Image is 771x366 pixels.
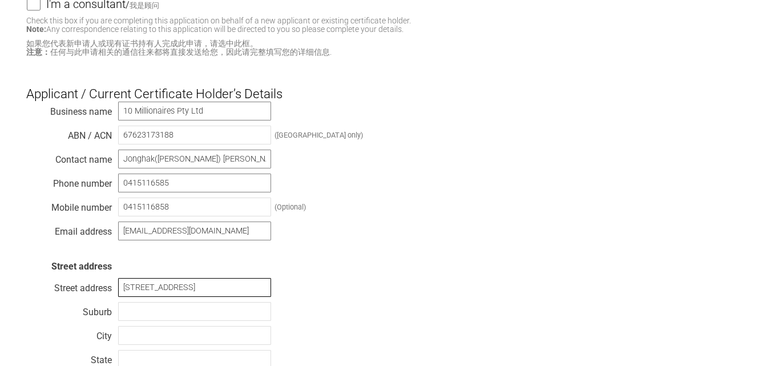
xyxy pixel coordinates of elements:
div: Mobile number [26,199,112,211]
div: Contact name [26,151,112,163]
div: ABN / ACN [26,127,112,139]
div: Suburb [26,304,112,315]
small: 我是顾问 [130,1,159,10]
strong: Street address [51,261,112,272]
div: State [26,352,112,363]
div: Street address [26,280,112,291]
div: (Optional) [275,203,306,211]
strong: Note: [26,25,46,34]
div: ([GEOGRAPHIC_DATA] only) [275,131,363,139]
div: City [26,328,112,339]
div: Email address [26,223,112,235]
small: Check this box if you are completing this application on behalf of a new applicant or existing ce... [26,16,411,34]
div: Business name [26,103,112,115]
strong: 注意： [26,47,50,57]
div: Phone number [26,175,112,187]
small: 如果您代表新申请人或现有证书持有人完成此申请，请选中此框。 任何与此申请相关的通信往来都将直接发送给您，因此请完整填写您的详细信息. [26,39,745,57]
h3: Applicant / Current Certificate Holder’s Details [26,67,745,101]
